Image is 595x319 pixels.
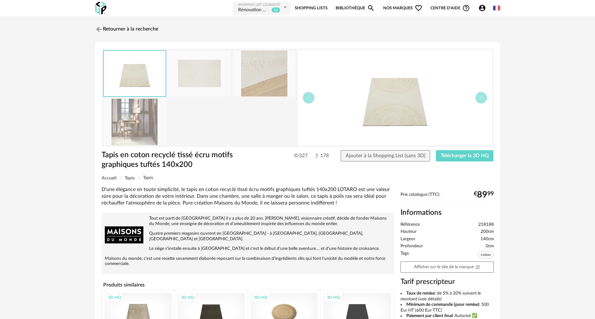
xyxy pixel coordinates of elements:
[313,152,329,159] span: 178
[102,280,394,290] h4: Produits similaires
[401,313,494,319] li: : Autorisé ✅
[401,192,494,204] div: Prix catalogue (TTC):
[436,150,494,162] button: Télécharger la 3D HQ
[481,236,494,242] span: 140cm
[415,4,422,12] span: Heart Outline icon
[406,314,453,318] b: Paiement par client final
[441,153,489,158] span: Télécharger la 3D HQ
[238,7,270,14] div: Rénovation maison MURAT
[475,264,480,269] span: Open In New icon
[233,50,295,96] img: tapis-en-coton-recycle-tisse-ecru-motifs-graphiques-tuftes-140x200-1000-10-27-218188_3.jpg
[298,50,492,145] img: thumbnail.png
[383,1,422,15] span: Nos marques
[346,153,425,158] span: Ajouter à la Shopping List (sans 3D)
[367,4,375,12] span: Magnify icon
[406,291,435,296] b: Taux de remise
[401,236,415,242] span: Largeur
[105,216,143,254] img: brand logo
[474,192,494,197] div: € 99
[168,50,230,96] img: tapis-en-coton-recycle-tisse-ecru-motifs-graphiques-tuftes-140x200-1000-10-27-218188_1.jpg
[95,25,103,33] img: svg+xml;base64,PHN2ZyB3aWR0aD0iMjQiIGhlaWdodD0iMjQiIHZpZXdCb3g9IjAgMCAyNCAyNCIgZmlsbD0ibm9uZSIgeG...
[143,176,153,180] span: Tapis
[478,222,494,228] span: 218188
[178,293,197,302] div: 3D HQ
[401,243,423,249] span: Profondeur
[104,51,166,96] img: thumbnail.png
[401,229,417,235] span: Hauteur
[313,152,320,159] img: Téléchargements
[251,293,270,302] div: 3D HQ
[401,208,494,217] h2: Informations
[105,231,391,242] p: Quatre premiers magasins ouvrent en [GEOGRAPHIC_DATA] - à [GEOGRAPHIC_DATA], [GEOGRAPHIC_DATA], [...
[478,4,489,12] span: Account Circle icon
[125,176,135,180] span: Tapis
[478,4,486,12] span: Account Circle icon
[336,1,375,15] a: BibliothèqueMagnify icon
[324,293,343,302] div: 3D HQ
[481,229,494,235] span: 200cm
[295,1,328,15] a: Shopping Lists
[401,251,409,260] span: Tags
[238,3,282,7] div: Shopping List courante
[401,291,494,302] li: : de 5% à 20% suivant le montant (voir détails)
[401,222,420,228] span: Référence
[105,216,391,227] p: Tout est parti de [GEOGRAPHIC_DATA] il y a plus de 20 ans. [PERSON_NAME], visionnaire créatif, dé...
[102,150,261,170] h1: Tapis en coton recyclé tissé écru motifs graphiques tuftés 140x200
[401,261,494,273] a: Afficher sur le site de la marqueOpen In New icon
[493,5,500,12] img: fr
[430,4,470,12] span: Centre d'aideHelp Circle Outline icon
[401,302,494,313] li: : 500 Eur HT (600 Eur TTC)
[102,176,494,180] div: Breadcrumb
[477,192,487,197] span: 89
[462,4,470,12] span: Help Circle Outline icon
[271,7,280,13] sup: 59
[105,293,124,302] div: 3D HQ
[95,22,158,36] a: Retourner à la recherche
[95,2,106,15] img: OXP
[102,186,394,207] div: D'une élégance en toute simplicité, le tapis en coton recyclé tissé écru motifs graphiques tuftés...
[341,150,430,162] button: Ajouter à la Shopping List (sans 3D)
[105,246,391,251] p: Le siège s'installe ensuite à [GEOGRAPHIC_DATA] et c'est le début d'une belle aventure.... et d'u...
[406,302,479,307] b: Minimum de commande (pour remise)
[294,152,308,159] span: 327
[104,99,166,145] img: tapis-en-coton-recycle-tisse-ecru-motifs-graphiques-tuftes-140x200-1000-10-27-218188_18.jpg
[401,277,494,287] h3: Tarif prescripteur
[102,176,116,180] span: Accueil
[105,256,391,267] p: Maisons du monde, c'est une recette savamment élaborée reposant sur la combinaison d'ingrédients ...
[478,251,494,259] span: coton
[486,243,494,249] span: 0cm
